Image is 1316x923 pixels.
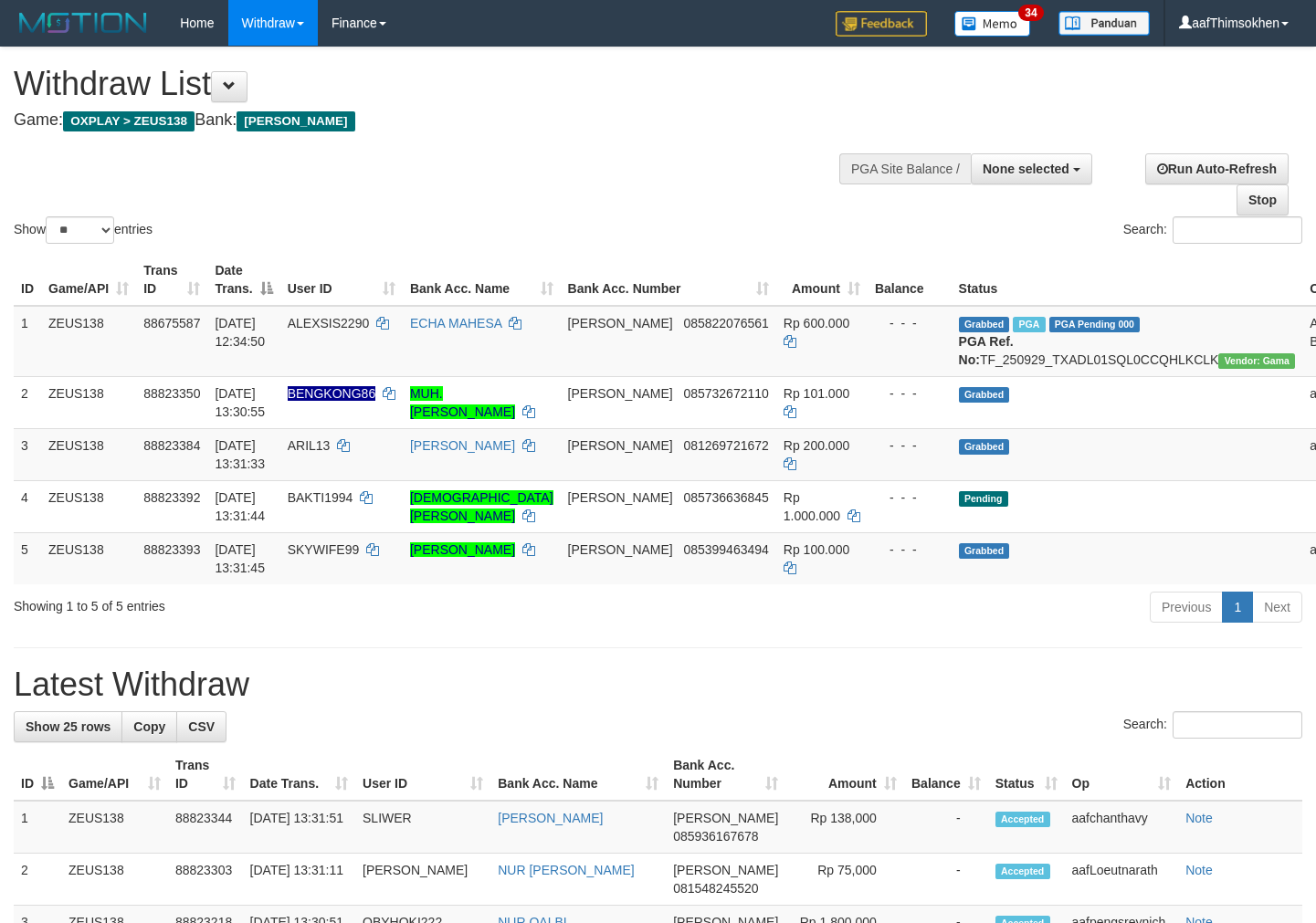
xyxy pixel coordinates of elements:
a: Previous [1150,592,1223,623]
td: ZEUS138 [41,376,136,428]
span: Copy 085736636845 to clipboard [683,490,768,505]
span: 88823393 [143,542,200,557]
a: Copy [121,711,177,742]
input: Search: [1173,216,1302,244]
span: [PERSON_NAME] [673,863,778,877]
td: ZEUS138 [61,854,168,906]
span: Copy 085399463494 to clipboard [683,542,768,557]
span: [DATE] 12:34:50 [215,316,265,349]
span: SKYWIFE99 [288,542,360,557]
a: Run Auto-Refresh [1145,153,1289,184]
span: [PERSON_NAME] [673,811,778,825]
span: Copy 085732672110 to clipboard [683,386,768,401]
th: Bank Acc. Number: activate to sort column ascending [561,254,776,306]
td: aafchanthavy [1065,801,1179,854]
td: TF_250929_TXADL01SQL0CCQHLKCLK [952,306,1303,377]
span: BAKTI1994 [288,490,353,505]
td: 2 [14,376,41,428]
th: Amount: activate to sort column ascending [785,749,904,801]
th: Trans ID: activate to sort column ascending [168,749,243,801]
img: panduan.png [1058,11,1150,36]
h1: Withdraw List [14,66,859,102]
span: 34 [1018,5,1043,21]
td: - [904,854,988,906]
img: Button%20Memo.svg [954,11,1031,37]
span: [DATE] 13:31:44 [215,490,265,523]
div: Showing 1 to 5 of 5 entries [14,590,534,615]
div: - - - [875,436,944,455]
div: - - - [875,384,944,403]
th: Trans ID: activate to sort column ascending [136,254,207,306]
a: [PERSON_NAME] [498,811,603,825]
span: Grabbed [959,387,1010,403]
label: Search: [1123,216,1302,244]
span: Marked by aafpengsreynich [1013,317,1045,332]
span: None selected [983,162,1069,176]
a: Show 25 rows [14,711,122,742]
span: Accepted [995,864,1050,879]
span: [PERSON_NAME] [237,111,354,131]
td: SLIWER [355,801,490,854]
span: Copy 085822076561 to clipboard [683,316,768,330]
span: 88823350 [143,386,200,401]
label: Search: [1123,711,1302,739]
a: [PERSON_NAME] [410,542,515,557]
span: 88823384 [143,438,200,453]
h4: Game: Bank: [14,111,859,130]
th: Balance: activate to sort column ascending [904,749,988,801]
a: Stop [1237,184,1289,215]
h1: Latest Withdraw [14,666,1302,703]
a: ECHA MAHESA [410,316,501,330]
td: ZEUS138 [41,306,136,377]
select: Showentries [46,216,114,244]
label: Show entries [14,216,153,244]
span: Copy [133,719,165,734]
a: Note [1185,811,1213,825]
input: Search: [1173,711,1302,739]
a: CSV [176,711,226,742]
th: Game/API: activate to sort column ascending [41,254,136,306]
span: Grabbed [959,439,1010,455]
th: Status: activate to sort column ascending [988,749,1065,801]
th: Bank Acc. Name: activate to sort column ascending [403,254,561,306]
th: ID: activate to sort column descending [14,749,61,801]
span: ARIL13 [288,438,331,453]
button: None selected [971,153,1092,184]
span: 88675587 [143,316,200,330]
td: ZEUS138 [41,428,136,480]
a: MUH. [PERSON_NAME] [410,386,515,419]
th: ID [14,254,41,306]
img: Feedback.jpg [836,11,927,37]
a: Next [1252,592,1302,623]
span: Rp 100.000 [784,542,849,557]
td: [DATE] 13:31:51 [243,801,355,854]
b: PGA Ref. No: [959,334,1014,367]
th: Amount: activate to sort column ascending [776,254,868,306]
span: Rp 600.000 [784,316,849,330]
span: Rp 101.000 [784,386,849,401]
div: - - - [875,314,944,332]
img: MOTION_logo.png [14,9,153,37]
td: 4 [14,480,41,532]
td: 88823303 [168,854,243,906]
div: - - - [875,488,944,507]
span: 88823392 [143,490,200,505]
span: [PERSON_NAME] [568,542,673,557]
th: Date Trans.: activate to sort column ascending [243,749,355,801]
span: Vendor URL: https://trx31.1velocity.biz [1218,353,1295,369]
span: Grabbed [959,543,1010,559]
a: Note [1185,863,1213,877]
a: 1 [1222,592,1253,623]
td: 3 [14,428,41,480]
span: OXPLAY > ZEUS138 [63,111,195,131]
a: NUR [PERSON_NAME] [498,863,634,877]
td: ZEUS138 [41,480,136,532]
span: Nama rekening ada tanda titik/strip, harap diedit [288,386,375,401]
th: User ID: activate to sort column ascending [355,749,490,801]
td: - [904,801,988,854]
td: ZEUS138 [41,532,136,584]
td: 5 [14,532,41,584]
span: Show 25 rows [26,719,111,734]
td: Rp 75,000 [785,854,904,906]
td: 1 [14,801,61,854]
